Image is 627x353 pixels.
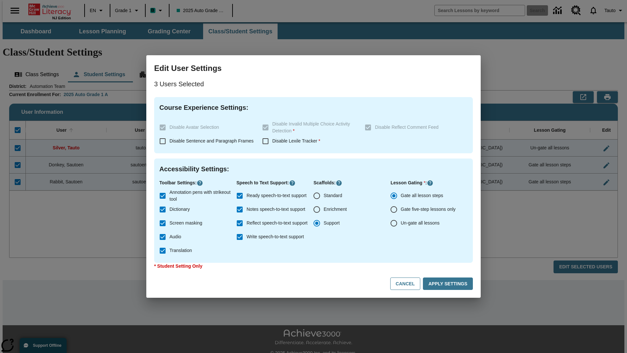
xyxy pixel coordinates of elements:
[247,206,305,213] span: Notes speech-to-text support
[159,164,468,174] h4: Accessibility Settings :
[427,180,433,186] button: Click here to know more about
[390,277,420,290] button: Cancel
[272,121,350,133] span: Disable Invalid Multiple Choice Activity Detection
[401,220,440,227] span: Un-gate all lessons
[236,179,313,186] p: Speech to Text Support :
[197,180,203,186] button: Click here to know more about
[391,179,468,186] p: Lesson Gating :
[154,63,473,74] h3: Edit User Settings
[169,247,192,254] span: Translation
[324,206,347,213] span: Enrichment
[169,138,254,143] span: Disable Sentence and Paragraph Frames
[169,189,231,203] span: Annotation pens with strikeout tool
[156,121,257,134] label: These settings are specific to individual classes. To see these settings or make changes, please ...
[247,220,308,227] span: Reflect speech-to-text support
[324,192,342,199] span: Standard
[401,192,443,199] span: Gate all lesson steps
[272,138,320,143] span: Disable Lexile Tracker
[375,125,439,130] span: Disable Reflect Comment Feed
[169,233,181,240] span: Audio
[169,206,190,213] span: Dictionary
[169,220,202,227] span: Screen masking
[324,220,340,227] span: Support
[159,102,468,113] h4: Course Experience Settings :
[247,192,307,199] span: Ready speech-to-text support
[159,179,236,186] p: Toolbar Settings :
[401,206,456,213] span: Gate five-step lessons only
[423,277,473,290] button: Apply Settings
[336,180,342,186] button: Click here to know more about
[289,180,296,186] button: Click here to know more about
[169,125,219,130] span: Disable Avatar Selection
[313,179,391,186] p: Scaffolds :
[154,79,473,89] p: 3 Users Selected
[247,233,304,240] span: Write speech-to-text support
[361,121,462,134] label: These settings are specific to individual classes. To see these settings or make changes, please ...
[259,121,360,134] label: These settings are specific to individual classes. To see these settings or make changes, please ...
[154,263,473,270] p: * Student Setting Only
